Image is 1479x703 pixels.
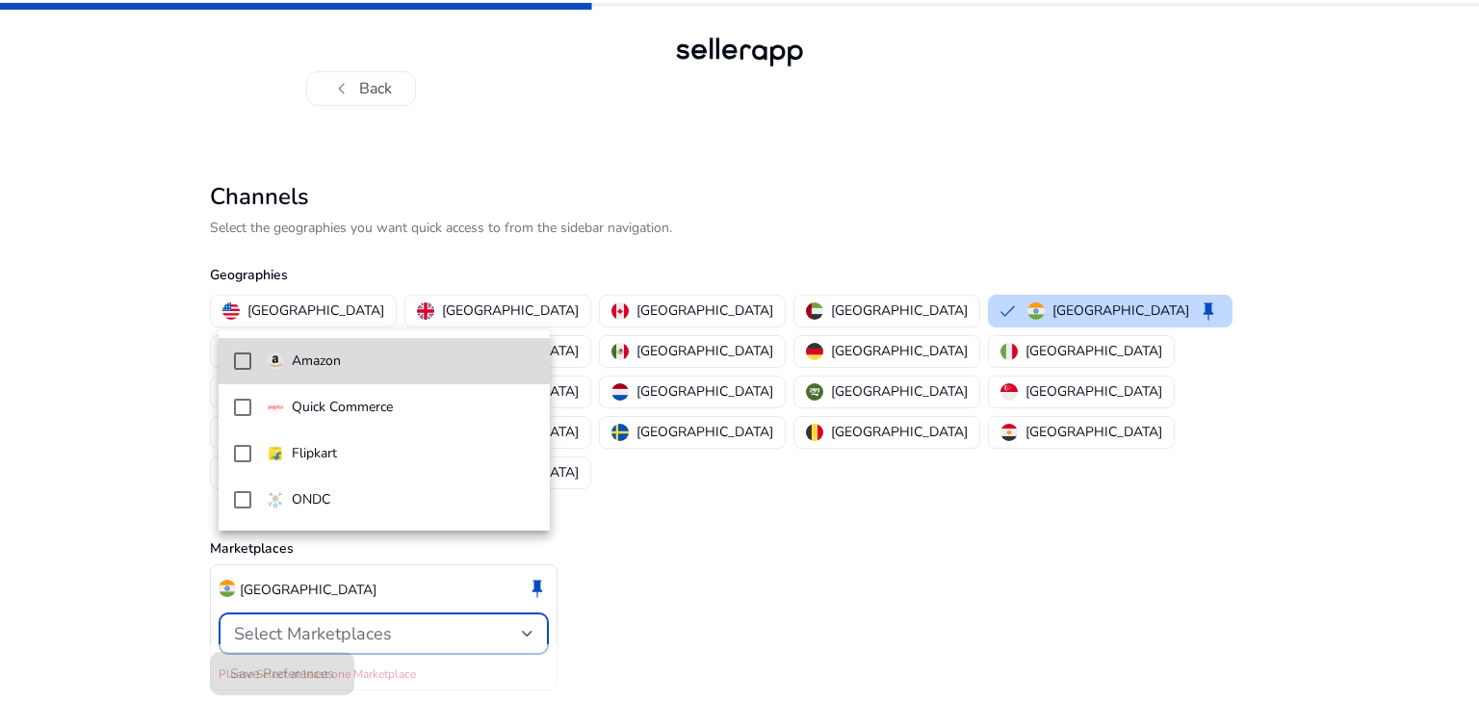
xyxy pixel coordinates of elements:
p: ONDC [292,489,330,510]
p: Amazon [292,351,341,372]
img: flipkart.svg [267,445,284,462]
img: ondc-sm.webp [267,491,284,508]
img: quick-commerce.gif [267,399,284,416]
img: amazon.svg [267,352,284,370]
p: Flipkart [292,443,337,464]
p: Quick Commerce [292,397,393,418]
